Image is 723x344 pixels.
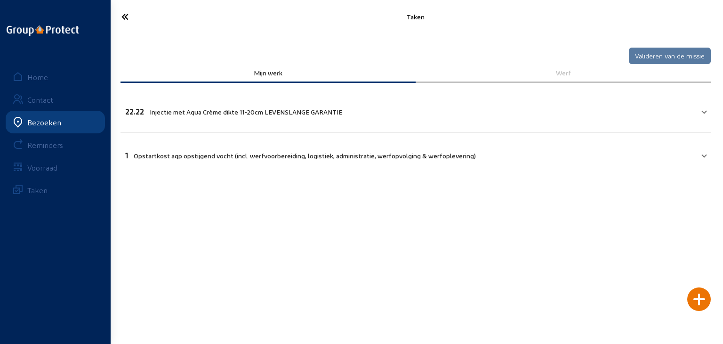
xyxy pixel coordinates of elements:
[7,25,79,36] img: logo-oneline.png
[134,152,476,160] span: Opstartkost aqp opstijgend vocht (incl. werfvoorbereiding, logistiek, administratie, werfopvolgin...
[125,107,144,116] span: 22.22
[422,69,704,77] div: Werf
[6,111,105,133] a: Bezoeken
[125,151,128,160] span: 1
[120,138,711,170] mat-expansion-panel-header: 1Opstartkost aqp opstijgend vocht (incl. werfvoorbereiding, logistiek, administratie, werfopvolgi...
[27,140,63,149] div: Reminders
[27,73,48,82] div: Home
[6,179,105,201] a: Taken
[150,108,342,116] span: Injectie met Aqua Crème dikte 11-20cm LEVENSLANGE GARANTIE
[6,133,105,156] a: Reminders
[211,13,621,21] div: Taken
[27,95,53,104] div: Contact
[6,66,105,88] a: Home
[127,69,409,77] div: Mijn werk
[120,94,711,126] mat-expansion-panel-header: 22.22Injectie met Aqua Crème dikte 11-20cm LEVENSLANGE GARANTIE
[27,163,57,172] div: Voorraad
[6,156,105,179] a: Voorraad
[6,88,105,111] a: Contact
[27,118,61,127] div: Bezoeken
[27,186,48,195] div: Taken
